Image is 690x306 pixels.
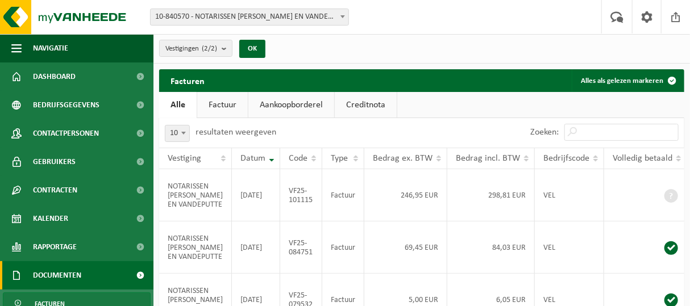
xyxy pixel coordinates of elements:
[239,40,265,58] button: OK
[165,125,190,142] span: 10
[33,176,77,204] span: Contracten
[33,62,76,91] span: Dashboard
[335,92,397,118] a: Creditnota
[280,221,322,274] td: VF25-084751
[248,92,334,118] a: Aankoopborderel
[159,40,232,57] button: Vestigingen(2/2)
[33,261,81,290] span: Documenten
[168,154,201,163] span: Vestiging
[232,169,280,221] td: [DATE]
[364,169,447,221] td: 246,95 EUR
[322,221,364,274] td: Factuur
[33,91,99,119] span: Bedrijfsgegevens
[151,9,348,25] span: 10-840570 - NOTARISSEN TERRYN EN VANDEPUTTE - ROESELARE
[202,45,217,52] count: (2/2)
[364,221,447,274] td: 69,45 EUR
[150,9,349,26] span: 10-840570 - NOTARISSEN TERRYN EN VANDEPUTTE - ROESELARE
[289,154,307,163] span: Code
[165,125,189,141] span: 10
[456,154,520,163] span: Bedrag incl. BTW
[240,154,265,163] span: Datum
[33,233,77,261] span: Rapportage
[165,40,217,57] span: Vestigingen
[159,92,197,118] a: Alle
[447,221,535,274] td: 84,03 EUR
[373,154,433,163] span: Bedrag ex. BTW
[322,169,364,221] td: Factuur
[159,221,232,274] td: NOTARISSEN [PERSON_NAME] EN VANDEPUTTE
[535,169,604,221] td: VEL
[530,128,559,137] label: Zoeken:
[197,92,248,118] a: Factuur
[447,169,535,221] td: 298,81 EUR
[280,169,322,221] td: VF25-101115
[613,154,672,163] span: Volledig betaald
[196,128,276,137] label: resultaten weergeven
[232,221,280,274] td: [DATE]
[33,34,68,62] span: Navigatie
[331,154,348,163] span: Type
[535,221,604,274] td: VEL
[543,154,589,163] span: Bedrijfscode
[33,148,76,176] span: Gebruikers
[33,204,68,233] span: Kalender
[572,69,683,92] button: Alles als gelezen markeren
[33,119,99,148] span: Contactpersonen
[159,169,232,221] td: NOTARISSEN [PERSON_NAME] EN VANDEPUTTE
[159,69,216,91] h2: Facturen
